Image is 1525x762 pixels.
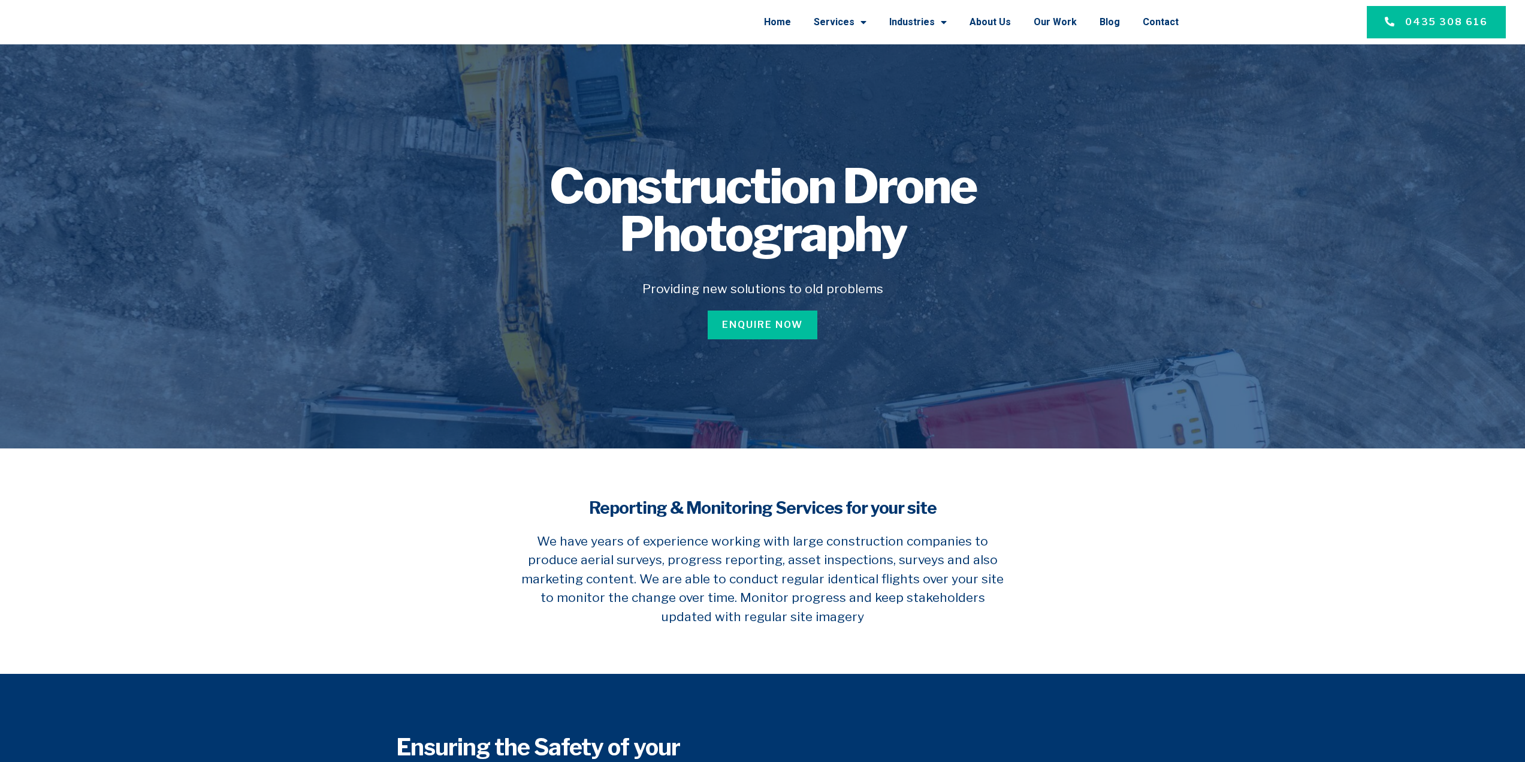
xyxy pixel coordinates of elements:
a: Services [814,7,866,38]
a: About Us [970,7,1011,38]
nav: Menu [256,7,1179,38]
h4: Reporting & Monitoring Services for your site [517,496,1008,520]
span: Enquire Now [722,318,803,332]
a: Contact [1143,7,1179,38]
a: Blog [1100,7,1120,38]
a: Our Work [1034,7,1077,38]
h5: Providing new solutions to old problems [404,279,1121,299]
span: 0435 308 616 [1405,15,1488,29]
h1: Construction Drone Photography [404,162,1121,258]
a: 0435 308 616 [1367,6,1506,38]
img: Final-Logo copy [67,9,191,36]
a: Industries [889,7,947,38]
h5: We have years of experience working with large construction companies to produce aerial surveys, ... [517,532,1008,627]
a: Enquire Now [708,311,817,339]
a: Home [764,7,791,38]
